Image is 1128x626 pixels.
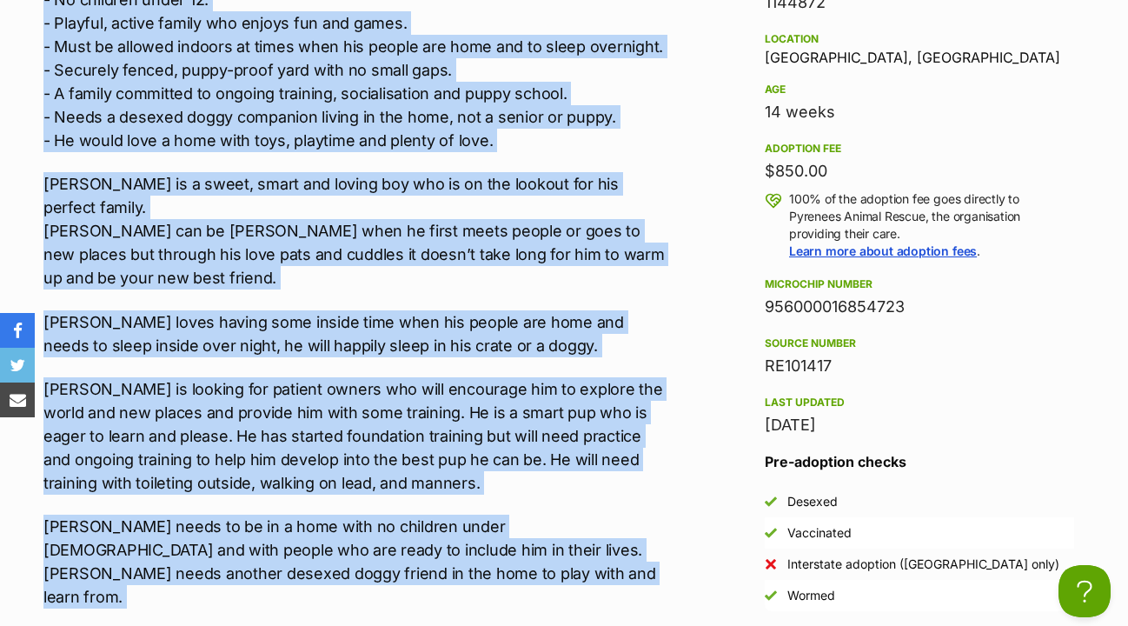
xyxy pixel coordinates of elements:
[826,2,843,16] a: Privacy Notification
[765,100,1074,124] div: 14 weeks
[43,310,672,357] p: [PERSON_NAME] loves having some inside time when his people are home and needs to sleep inside ov...
[789,190,1074,260] p: 100% of the adoption fee goes directly to Pyrenees Animal Rescue, the organisation providing thei...
[2,2,16,16] img: consumer-privacy-logo.png
[825,1,841,14] img: iconc.png
[765,451,1074,472] h3: Pre-adoption checks
[765,527,777,539] img: Yes
[765,558,777,570] img: No
[789,243,977,258] a: Learn more about adoption fees
[787,524,852,542] div: Vaccinated
[765,336,1074,350] div: Source number
[765,142,1074,156] div: Adoption fee
[248,1,259,13] img: adc.png
[1058,565,1111,617] iframe: Help Scout Beacon - Open
[765,589,777,602] img: Yes
[765,396,1074,410] div: Last updated
[765,83,1074,97] div: Age
[827,2,841,16] img: consumer-privacy-logo.png
[787,493,838,510] div: Desexed
[43,172,672,290] p: [PERSON_NAME] is a sweet, smart and loving boy who is on the lookout for his perfect family. [PER...
[765,496,777,508] img: Yes
[765,354,1074,378] div: RE101417
[765,29,1074,65] div: [GEOGRAPHIC_DATA], [GEOGRAPHIC_DATA]
[787,587,835,604] div: Wormed
[765,32,1074,46] div: Location
[765,295,1074,319] div: 956000016854723
[765,159,1074,183] div: $850.00
[43,377,672,495] p: [PERSON_NAME] is looking for patient owners who will encourage him to explore the world and new p...
[787,556,1059,573] div: Interstate adoption ([GEOGRAPHIC_DATA] only)
[43,515,672,609] p: [PERSON_NAME] needs to be in a home with no children under [DEMOGRAPHIC_DATA] and with people who...
[765,413,1074,437] div: [DATE]
[765,277,1074,291] div: Microchip number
